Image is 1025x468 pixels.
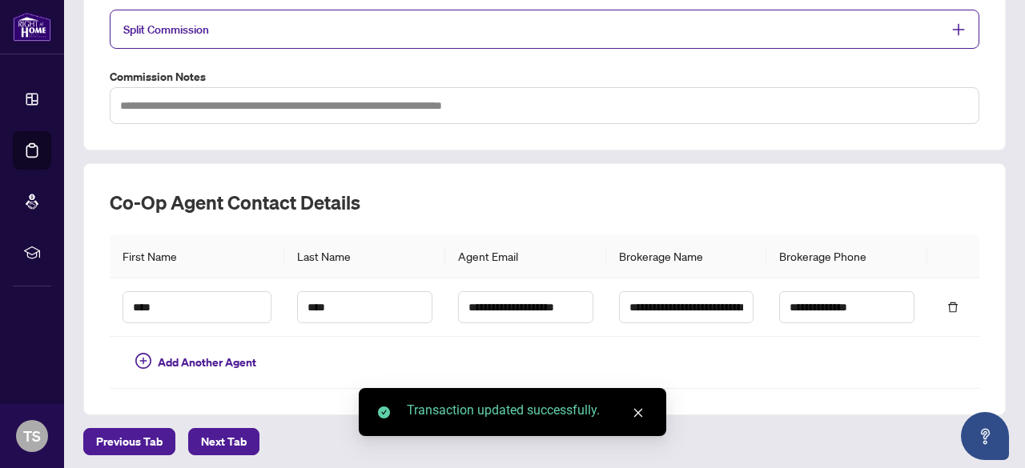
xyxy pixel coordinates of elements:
[629,404,647,422] a: Close
[83,428,175,455] button: Previous Tab
[378,406,390,418] span: check-circle
[135,353,151,369] span: plus-circle
[284,234,445,278] th: Last Name
[947,302,959,313] span: delete
[188,428,259,455] button: Next Tab
[23,425,41,447] span: TS
[110,10,979,49] div: Split Commission
[201,429,247,454] span: Next Tab
[951,22,966,37] span: plus
[13,12,51,42] img: logo
[606,234,767,278] th: Brokerage Name
[110,234,284,278] th: First Name
[110,190,979,215] h2: Co-op Agent Contact Details
[96,429,163,454] span: Previous Tab
[766,234,927,278] th: Brokerage Phone
[158,354,256,371] span: Add Another Agent
[123,350,269,375] button: Add Another Agent
[123,22,209,37] span: Split Commission
[633,407,644,418] span: close
[961,412,1009,460] button: Open asap
[110,68,979,86] label: Commission Notes
[445,234,606,278] th: Agent Email
[407,401,647,420] div: Transaction updated successfully.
